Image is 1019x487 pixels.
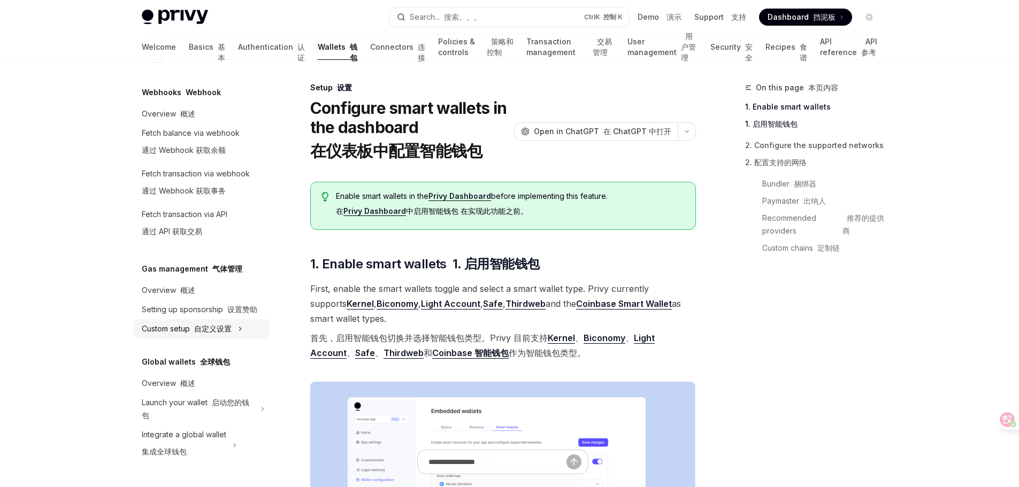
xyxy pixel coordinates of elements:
[133,164,270,205] a: Fetch transaction via webhook通过 Webhook 获取事务
[505,298,546,310] a: Thirdweb
[142,355,230,368] h5: Global wallets
[350,42,357,62] font: 钱包
[347,298,374,310] a: Kernel
[444,12,481,21] font: 搜索。。。
[389,7,629,27] button: Search... 搜索。。。CtrlK 控制 K
[681,32,696,62] font: 用户管理
[238,34,305,60] a: Authentication 认证
[142,262,242,275] h5: Gas management
[584,333,625,344] a: Biconomy
[142,377,195,390] div: Overview
[514,122,678,141] button: Open in ChatGPT 在 ChatGPT 中打开
[694,12,746,22] a: Support 支持
[418,42,425,62] font: 连接
[794,179,816,188] font: 捆绑器
[584,13,623,21] span: Ctrl K
[745,119,798,128] font: 1. 启用智能钱包
[731,12,746,21] font: 支持
[638,12,681,22] a: Demo 演示
[745,137,886,175] a: 2. Configure the supported networks2. 配置支持的网络
[142,428,226,462] div: Integrate a global wallet
[526,34,615,60] a: Transaction management 交易管理
[808,83,838,92] font: 本页内容
[133,300,270,319] a: Setting up sponsorship 设置赞助
[310,98,510,165] h1: Configure smart wallets in the dashboard
[762,239,886,257] a: Custom chains 定制链
[133,281,270,300] a: Overview 概述
[745,98,886,137] a: 1. Enable smart wallets1. 启用智能钱包
[133,205,270,245] a: Fetch transaction via API通过 API 获取交易
[133,123,270,164] a: Fetch balance via webhook通过 Webhook 获取余额
[142,34,176,60] a: Welcome
[297,42,305,62] font: 认证
[200,357,230,366] font: 全球钱包
[355,347,375,359] a: Safe
[142,127,240,161] div: Fetch balance via webhook
[745,158,807,167] font: 2. 配置支持的网络
[762,192,886,210] a: Paymaster 出纳人
[576,298,672,310] a: Coinbase Smart Wallet
[534,126,671,137] span: Open in ChatGPT
[133,374,270,393] a: Overview 概述
[813,12,836,21] font: 挡泥板
[566,454,581,469] button: Send message
[142,208,227,242] div: Fetch transaction via API
[189,34,225,60] a: Basics 基本
[603,127,671,136] font: 在 ChatGPT 中打开
[759,9,852,26] a: Dashboard 挡泥板
[666,12,681,21] font: 演示
[336,206,528,216] font: 在 中启用智能钱包 在实现此功能之前。
[142,322,232,335] div: Custom setup
[487,37,514,57] font: 策略和控制
[142,303,257,316] div: Setting up sponsorship
[212,264,242,273] font: 气体管理
[142,107,195,120] div: Overview
[310,256,540,273] span: 1. Enable smart wallets
[483,298,503,310] a: Safe
[861,37,877,57] font: API 参考
[384,347,424,359] a: Thirdweb
[762,175,886,192] a: Bundler 捆绑器
[627,34,698,60] a: User management 用户管理
[820,34,878,60] a: API reference API 参考
[765,34,807,60] a: Recipes 食谱
[370,34,425,60] a: Connectors 连接
[803,196,826,205] font: 出纳人
[133,104,270,123] a: Overview 概述
[142,284,195,297] div: Overview
[410,11,481,24] div: Search...
[603,13,623,21] font: 控制 K
[142,227,202,236] font: 通过 API 获取交易
[142,167,250,202] div: Fetch transaction via webhook
[318,34,357,60] a: Wallets 钱包
[428,191,491,201] a: Privy Dashboard
[186,88,221,97] font: Webhook
[310,82,696,93] div: Setup
[142,145,226,154] font: 通过 Webhook 获取余额
[593,37,612,57] font: 交易管理
[142,86,221,99] h5: Webhooks
[310,333,655,359] font: 首先，启用智能钱包切换并选择智能钱包类型。Privy 目前支持 、 、 、 、 和 作为智能钱包类型。
[548,333,575,344] a: Kernel
[310,141,482,160] font: 在仪表板中配置智能钱包
[218,42,225,62] font: 基本
[337,83,352,92] font: 设置
[142,10,208,25] img: light logo
[180,285,195,295] font: 概述
[421,298,480,310] a: Light Account
[710,34,753,60] a: Security 安全
[142,186,226,195] font: 通过 Webhook 获取事务
[756,81,838,94] span: On this page
[817,243,840,252] font: 定制链
[800,42,807,62] font: 食谱
[861,9,878,26] button: Toggle dark mode
[227,305,257,314] font: 设置赞助
[321,192,329,202] svg: Tip
[842,213,884,235] font: 推荐的提供商
[453,256,540,272] font: 1. 启用智能钱包
[438,34,514,60] a: Policies & controls 策略和控制
[768,12,836,22] span: Dashboard
[336,191,684,221] span: Enable smart wallets in the before implementing this feature.
[194,324,232,333] font: 自定义设置
[377,298,418,310] a: Biconomy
